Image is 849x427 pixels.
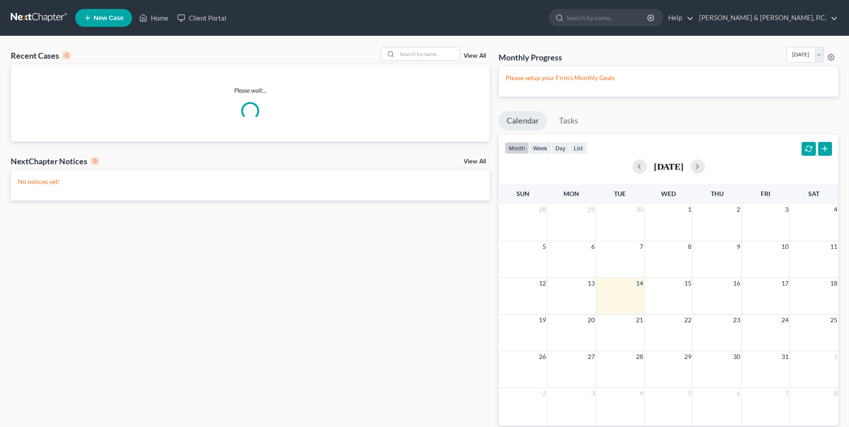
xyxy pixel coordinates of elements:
[538,278,547,289] span: 12
[499,111,547,131] a: Calendar
[833,204,838,215] span: 4
[654,162,683,171] h2: [DATE]
[506,73,831,82] p: Please setup your Firm's Monthly Goals
[587,278,596,289] span: 13
[683,351,692,362] span: 29
[687,241,692,252] span: 8
[587,351,596,362] span: 27
[732,278,741,289] span: 16
[587,315,596,325] span: 20
[542,388,547,399] span: 2
[639,388,644,399] span: 4
[732,315,741,325] span: 23
[736,241,741,252] span: 9
[63,51,71,60] div: 0
[661,190,676,197] span: Wed
[635,204,644,215] span: 30
[695,10,838,26] a: [PERSON_NAME] & [PERSON_NAME], P.C.
[829,241,838,252] span: 11
[11,50,71,61] div: Recent Cases
[173,10,231,26] a: Client Portal
[664,10,694,26] a: Help
[635,315,644,325] span: 21
[11,86,490,95] p: Please wait...
[542,241,547,252] span: 5
[516,190,529,197] span: Sun
[590,241,596,252] span: 6
[538,204,547,215] span: 28
[91,157,99,165] div: 0
[784,388,789,399] span: 7
[551,142,570,154] button: day
[683,278,692,289] span: 15
[567,9,648,26] input: Search by name...
[639,241,644,252] span: 7
[687,204,692,215] span: 1
[397,47,460,60] input: Search by name...
[829,278,838,289] span: 18
[570,142,587,154] button: list
[538,315,547,325] span: 19
[781,278,789,289] span: 17
[94,15,124,21] span: New Case
[732,351,741,362] span: 30
[635,351,644,362] span: 28
[736,388,741,399] span: 6
[736,204,741,215] span: 2
[11,156,99,167] div: NextChapter Notices
[563,190,579,197] span: Mon
[587,204,596,215] span: 29
[529,142,551,154] button: week
[761,190,770,197] span: Fri
[829,315,838,325] span: 25
[464,53,486,59] a: View All
[808,190,819,197] span: Sat
[499,52,562,63] h3: Monthly Progress
[781,351,789,362] span: 31
[135,10,173,26] a: Home
[635,278,644,289] span: 14
[464,158,486,165] a: View All
[833,388,838,399] span: 8
[711,190,724,197] span: Thu
[687,388,692,399] span: 5
[590,388,596,399] span: 3
[781,241,789,252] span: 10
[833,351,838,362] span: 1
[538,351,547,362] span: 26
[781,315,789,325] span: 24
[505,142,529,154] button: month
[614,190,626,197] span: Tue
[683,315,692,325] span: 22
[784,204,789,215] span: 3
[18,177,482,186] p: No notices yet!
[551,111,586,131] a: Tasks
